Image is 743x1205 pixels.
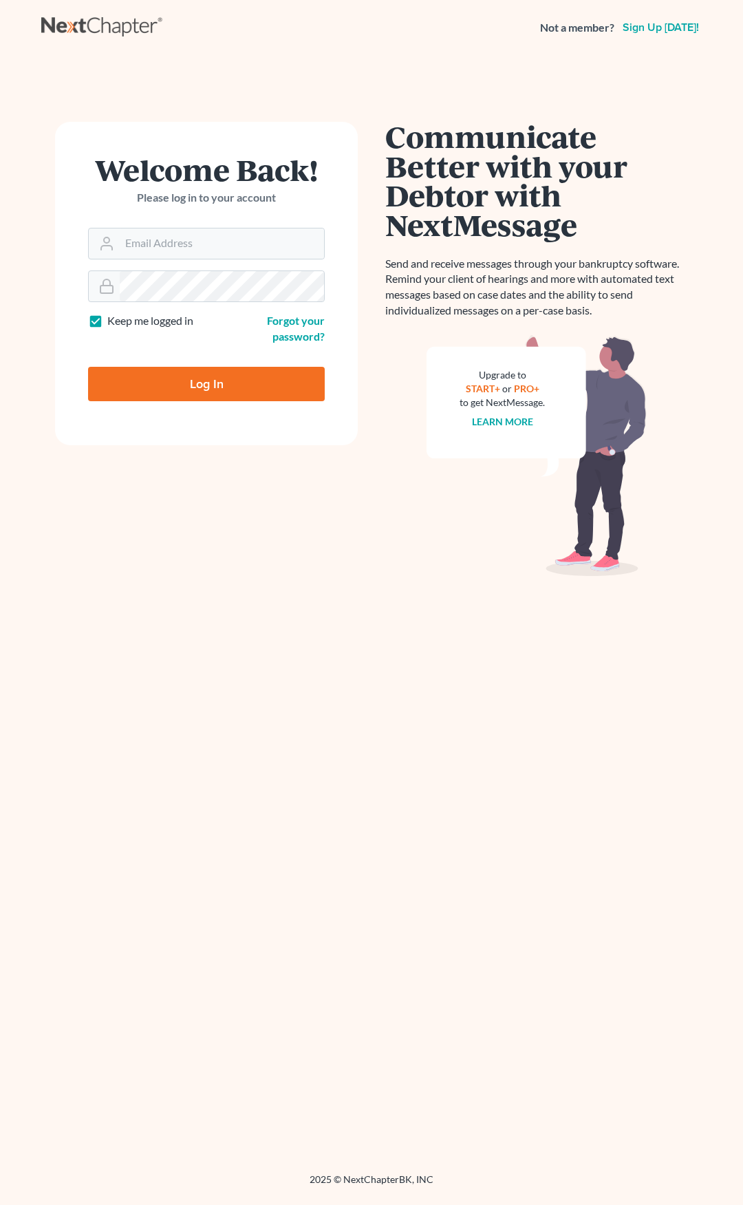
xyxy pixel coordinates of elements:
span: or [502,383,512,394]
strong: Not a member? [540,20,614,36]
img: nextmessage_bg-59042aed3d76b12b5cd301f8e5b87938c9018125f34e5fa2b7a6b67550977c72.svg [427,335,647,576]
h1: Communicate Better with your Debtor with NextMessage [385,122,688,239]
a: START+ [466,383,500,394]
a: Forgot your password? [267,314,325,343]
a: PRO+ [514,383,539,394]
h1: Welcome Back! [88,155,325,184]
input: Email Address [120,228,324,259]
div: to get NextMessage. [460,396,545,409]
input: Log In [88,367,325,401]
p: Send and receive messages through your bankruptcy software. Remind your client of hearings and mo... [385,256,688,319]
a: Sign up [DATE]! [620,22,702,33]
label: Keep me logged in [107,313,193,329]
a: Learn more [472,416,533,427]
div: Upgrade to [460,368,545,382]
p: Please log in to your account [88,190,325,206]
div: 2025 © NextChapterBK, INC [41,1173,702,1197]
